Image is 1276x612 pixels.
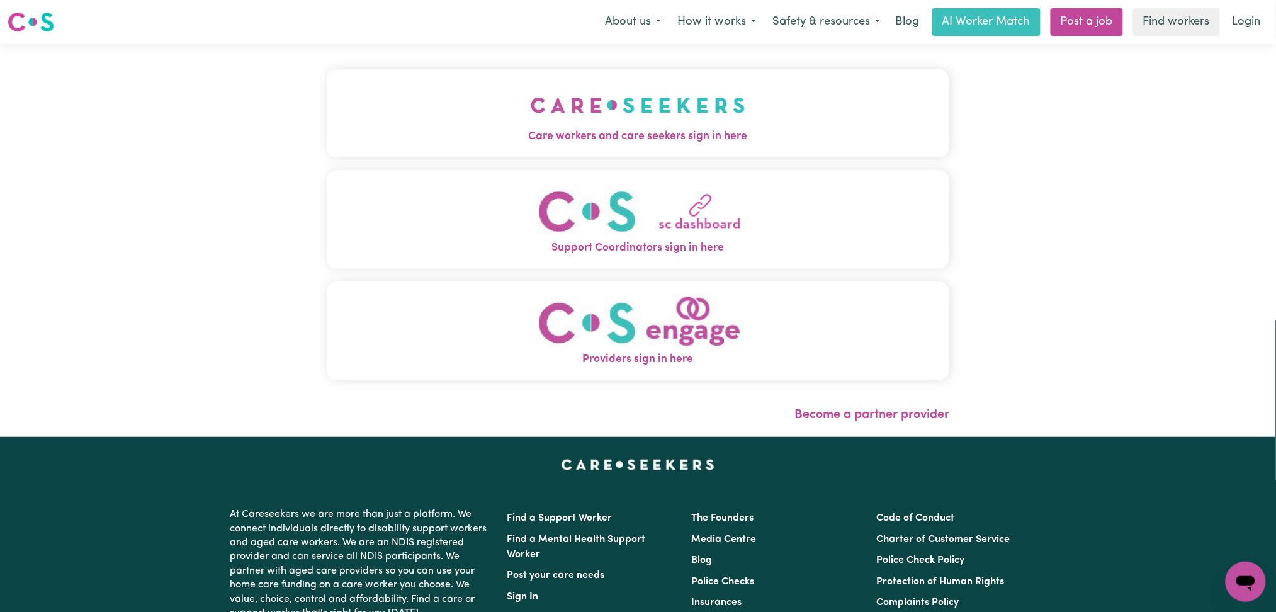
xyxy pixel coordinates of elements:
a: Post a job [1051,8,1123,36]
a: Police Checks [692,577,755,587]
a: Insurances [692,598,742,608]
span: Care workers and care seekers sign in here [327,128,950,145]
a: Login [1225,8,1268,36]
a: The Founders [692,513,754,523]
a: Blog [692,555,713,565]
button: Care workers and care seekers sign in here [327,69,950,157]
a: Become a partner provider [794,409,949,421]
a: Media Centre [692,535,757,545]
iframe: Button to launch messaging window [1226,562,1266,602]
img: Careseekers logo [8,11,54,33]
a: Post your care needs [507,570,605,581]
a: Find a Support Worker [507,513,613,523]
button: Safety & resources [764,9,888,35]
a: AI Worker Match [932,8,1041,36]
a: Police Check Policy [876,555,964,565]
button: How it works [669,9,764,35]
a: Sign In [507,592,539,602]
a: Complaints Policy [876,598,959,608]
a: Careseekers home page [562,460,714,470]
a: Code of Conduct [876,513,954,523]
a: Charter of Customer Service [876,535,1010,545]
a: Protection of Human Rights [876,577,1004,587]
a: Find workers [1133,8,1220,36]
span: Support Coordinators sign in here [327,240,950,256]
a: Find a Mental Health Support Worker [507,535,646,560]
span: Providers sign in here [327,351,950,368]
button: Providers sign in here [327,281,950,380]
a: Blog [888,8,927,36]
button: About us [597,9,669,35]
button: Support Coordinators sign in here [327,170,950,269]
a: Careseekers logo [8,8,54,37]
